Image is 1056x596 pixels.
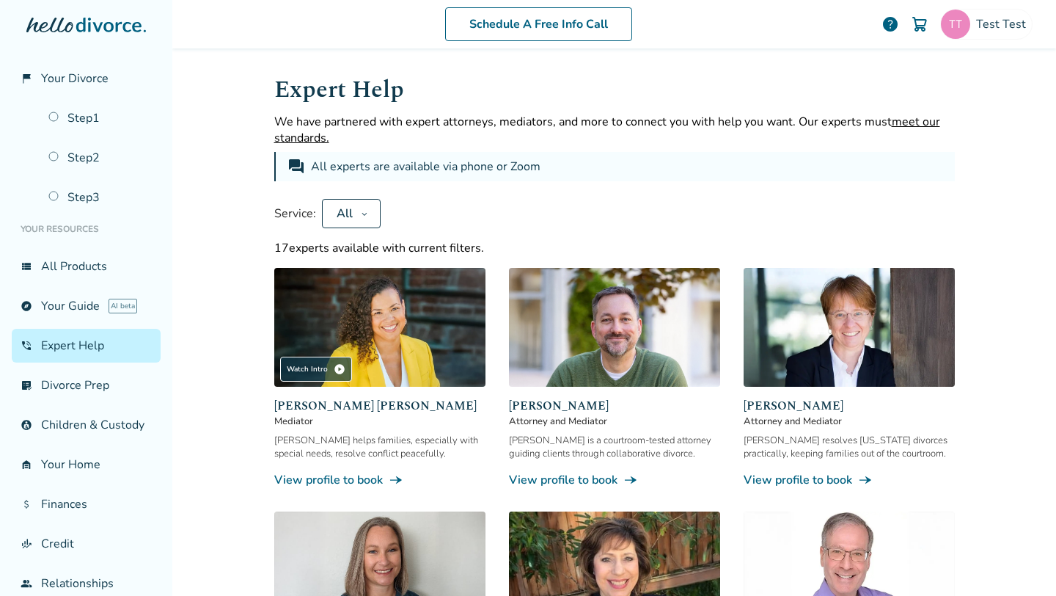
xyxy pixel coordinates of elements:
[21,419,32,431] span: account_child
[509,397,720,415] span: [PERSON_NAME]
[623,473,638,487] span: line_end_arrow_notch
[509,434,720,460] div: [PERSON_NAME] is a courtroom-tested attorney guiding clients through collaborative divorce.
[21,340,32,352] span: phone_in_talk
[744,434,955,460] div: [PERSON_NAME] resolves [US_STATE] divorces practically, keeping families out of the courtroom.
[744,397,955,415] span: [PERSON_NAME]
[858,473,873,487] span: line_end_arrow_notch
[274,434,485,460] div: [PERSON_NAME] helps families, especially with special needs, resolve conflict peacefully.
[274,72,955,108] h1: Expert Help
[274,206,316,222] span: Service:
[334,206,355,222] div: All
[109,299,137,313] span: AI beta
[12,527,161,561] a: finance_modeCredit
[21,73,32,84] span: flag_2
[280,357,352,382] div: Watch Intro
[12,62,161,95] a: flag_2Your Divorce
[274,240,955,256] div: 17 experts available with current filters.
[983,526,1056,596] iframe: Chat Widget
[509,268,720,387] img: Neil Forester
[509,415,720,428] span: Attorney and Mediator
[12,487,161,521] a: attach_moneyFinances
[445,7,632,41] a: Schedule A Free Info Call
[12,250,161,283] a: view_listAll Products
[40,181,161,214] a: Step3
[274,397,485,415] span: [PERSON_NAME] [PERSON_NAME]
[12,329,161,363] a: phone_in_talkExpert Help
[21,498,32,510] span: attach_money
[976,16,1032,32] span: Test Test
[274,114,940,146] span: meet our standards.
[41,70,109,87] span: Your Divorce
[287,158,305,175] span: forum
[274,268,485,387] img: Claudia Brown Coulter
[389,473,403,487] span: line_end_arrow_notch
[334,363,345,375] span: play_circle
[21,459,32,470] span: garage_home
[941,10,970,39] img: bihafe6990@amcret.com
[40,101,161,135] a: Step1
[744,472,955,488] a: View profile to bookline_end_arrow_notch
[509,472,720,488] a: View profile to bookline_end_arrow_notch
[744,415,955,428] span: Attorney and Mediator
[274,114,955,146] p: We have partnered with expert attorneys, mediators, and more to connect you with help you want. O...
[911,15,928,33] img: Cart
[40,141,161,175] a: Step2
[12,408,161,442] a: account_childChildren & Custody
[311,158,543,175] div: All experts are available via phone or Zoom
[274,415,485,428] span: Mediator
[881,15,899,33] a: help
[12,448,161,481] a: garage_homeYour Home
[12,289,161,323] a: exploreYour GuideAI beta
[12,368,161,402] a: list_alt_checkDivorce Prep
[21,379,32,391] span: list_alt_check
[21,261,32,272] span: view_list
[322,199,381,228] button: All
[12,214,161,244] li: Your Resources
[21,538,32,550] span: finance_mode
[744,268,955,387] img: Anne Mania
[21,300,32,312] span: explore
[21,578,32,589] span: group
[274,472,485,488] a: View profile to bookline_end_arrow_notch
